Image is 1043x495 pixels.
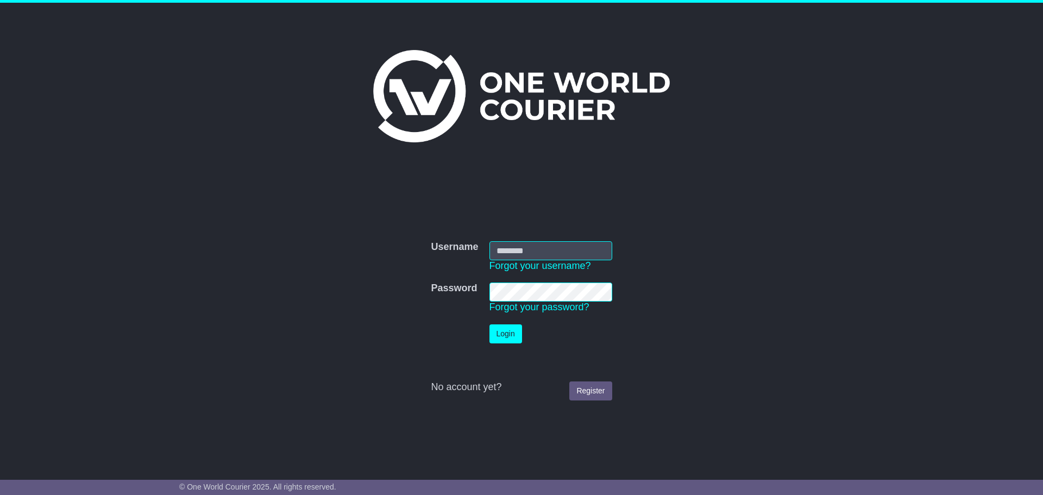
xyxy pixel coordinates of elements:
label: Password [431,283,477,295]
span: © One World Courier 2025. All rights reserved. [179,483,336,491]
a: Forgot your username? [489,260,591,271]
img: One World [373,50,670,142]
button: Login [489,324,522,343]
a: Register [569,381,612,400]
a: Forgot your password? [489,302,589,312]
div: No account yet? [431,381,612,393]
label: Username [431,241,478,253]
